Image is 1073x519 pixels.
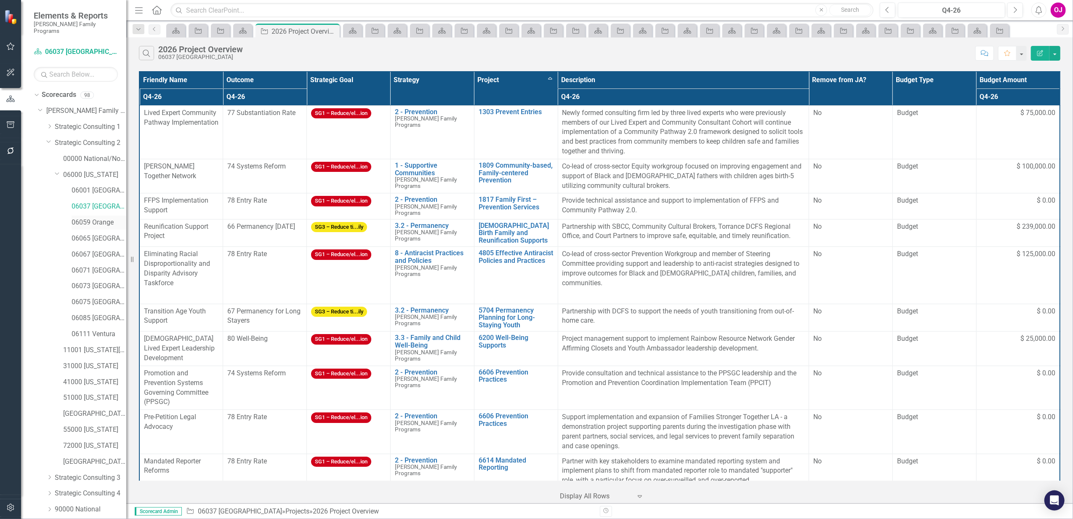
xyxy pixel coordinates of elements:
[479,162,554,184] a: 1809 Community-based, Family-centered Prevention
[55,122,126,132] a: Strategic Consulting 1
[144,307,206,325] span: Transition Age Youth Support
[474,159,558,193] td: Double-Click to Edit Right Click for Context Menu
[809,332,893,366] td: Double-Click to Edit
[813,109,822,117] span: No
[80,91,94,99] div: 98
[311,249,371,260] span: SG1 – Reduce/el...ion
[897,334,972,344] span: Budget
[479,196,554,211] a: 1817 Family First – Prevention Services
[170,3,873,18] input: Search ClearPoint...
[395,307,470,314] a: 3.2 - Permanency
[55,489,126,498] a: Strategic Consulting 4
[474,454,558,498] td: Double-Click to Edit Right Click for Context Menu
[809,193,893,219] td: Double-Click to Edit
[892,193,976,219] td: Double-Click to Edit
[1051,3,1066,18] button: OJ
[227,250,267,258] span: 78 Entry Rate
[976,454,1060,498] td: Double-Click to Edit
[809,159,893,193] td: Double-Click to Edit
[72,329,126,339] a: 06111 Ventura
[139,332,223,366] td: Double-Click to Edit
[395,203,457,216] span: [PERSON_NAME] Family Programs
[479,307,554,329] a: 5704 Permanency Planning for Long-Staying Youth
[307,366,391,409] td: Double-Click to Edit
[63,441,126,451] a: 72000 [US_STATE]
[558,332,809,366] td: Double-Click to Edit
[474,366,558,409] td: Double-Click to Edit Right Click for Context Menu
[558,366,809,409] td: Double-Click to Edit
[1037,412,1055,422] span: $ 0.00
[474,304,558,332] td: Double-Click to Edit Right Click for Context Menu
[892,304,976,332] td: Double-Click to Edit
[474,193,558,219] td: Double-Click to Edit Right Click for Context Menu
[390,219,474,247] td: Double-Click to Edit Right Click for Context Menu
[311,369,371,379] span: SG1 – Reduce/el...ion
[63,393,126,403] a: 51000 [US_STATE]
[311,108,371,119] span: SG1 – Reduce/el...ion
[307,247,391,304] td: Double-Click to Edit
[313,507,379,515] div: 2026 Project Overview
[395,196,470,203] a: 2 - Prevention
[311,412,371,423] span: SG1 – Reduce/el...ion
[42,90,76,100] a: Scorecards
[809,454,893,498] td: Double-Click to Edit
[223,410,307,454] td: Double-Click to Edit
[390,159,474,193] td: Double-Click to Edit Right Click for Context Menu
[311,196,371,206] span: SG1 – Reduce/el...ion
[144,250,210,287] span: Eliminating Racial Disproportionality and Disparity Advisory Taskforce
[976,247,1060,304] td: Double-Click to Edit
[227,109,296,117] span: 77 Substantiation Rate
[307,410,391,454] td: Double-Click to Edit
[144,334,215,362] span: [DEMOGRAPHIC_DATA] Lived Expert Leadership Development
[892,219,976,247] td: Double-Click to Edit
[892,410,976,454] td: Double-Click to Edit
[892,454,976,498] td: Double-Click to Edit
[898,3,1005,18] button: Q4-26
[144,369,208,406] span: Promotion and Prevention Systems Governing Committee (PPSGC)
[390,366,474,409] td: Double-Click to Edit Right Click for Context Menu
[34,47,118,57] a: 06037 [GEOGRAPHIC_DATA]
[892,247,976,304] td: Double-Click to Edit
[395,369,470,376] a: 2 - Prevention
[1017,249,1055,259] span: $ 125,000.00
[311,222,367,233] span: SG3 – Reduce ti...ily
[813,334,822,342] span: No
[390,454,474,498] td: Double-Click to Edit Right Click for Context Menu
[72,297,126,307] a: 06075 [GEOGRAPHIC_DATA]
[307,193,391,219] td: Double-Click to Edit
[479,249,554,264] a: 4805 Effective Antiracist Policies and Practices
[72,266,126,276] a: 06071 [GEOGRAPHIC_DATA]
[139,454,223,498] td: Double-Click to Edit
[474,247,558,304] td: Double-Click to Edit Right Click for Context Menu
[223,159,307,193] td: Double-Click to Edit
[1037,457,1055,466] span: $ 0.00
[813,307,822,315] span: No
[307,304,391,332] td: Double-Click to Edit
[813,222,822,230] span: No
[390,410,474,454] td: Double-Click to Edit Right Click for Context Menu
[72,250,126,259] a: 06067 [GEOGRAPHIC_DATA]
[892,332,976,366] td: Double-Click to Edit
[227,369,286,377] span: 74 Systems Reform
[562,108,804,156] p: Newly formed consulting firm led by three lived experts who were previously members of our Lived ...
[395,229,457,242] span: [PERSON_NAME] Family Programs
[72,202,126,211] a: 06037 [GEOGRAPHIC_DATA]
[479,457,554,471] a: 6614 Mandated Reporting
[897,457,972,466] span: Budget
[897,108,972,118] span: Budget
[72,218,126,227] a: 06059 Orange
[976,410,1060,454] td: Double-Click to Edit
[395,463,457,476] span: [PERSON_NAME] Family Programs
[892,105,976,159] td: Double-Click to Edit
[34,21,118,35] small: [PERSON_NAME] Family Programs
[1017,222,1055,232] span: $ 239,000.00
[198,507,282,515] a: 06037 [GEOGRAPHIC_DATA]
[395,176,457,189] span: [PERSON_NAME] Family Programs
[63,409,126,419] a: [GEOGRAPHIC_DATA][US_STATE]
[227,457,267,465] span: 78 Entry Rate
[139,366,223,409] td: Double-Click to Edit
[144,162,196,180] span: [PERSON_NAME] Together Network
[144,196,208,214] span: FFPS Implementation Support
[1020,108,1055,118] span: $ 75,000.00
[976,159,1060,193] td: Double-Click to Edit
